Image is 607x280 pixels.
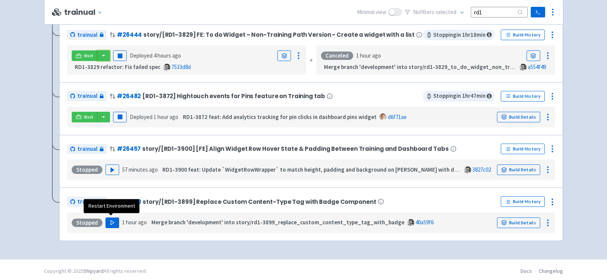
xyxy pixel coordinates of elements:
[539,267,563,274] a: Changelog
[67,91,107,101] a: trainual
[72,166,102,174] div: Stopped
[388,113,407,120] a: d6f71ae
[105,164,119,175] button: Play
[72,219,102,227] div: Stopped
[77,31,97,39] span: trainual
[67,30,107,40] a: trainual
[77,145,97,153] span: trainual
[436,8,456,16] span: selected
[72,50,97,61] a: Visit
[154,52,181,59] time: 4 hours ago
[321,52,353,60] div: Canceled
[75,63,160,70] strong: RD1-3829 refactor: Fix failed spec
[117,145,141,153] a: #26457
[84,114,94,120] span: Visit
[415,219,434,226] a: 40a59f6
[413,8,456,17] span: No filter s
[356,52,381,59] time: 1 hour ago
[113,50,127,61] button: Pause
[84,53,94,59] span: Visit
[497,217,540,228] a: Build Details
[162,166,470,173] strong: RD1-3900 feat: Update `WidgetRowWrapper` to match height, padding and background on [PERSON_NAME]...
[117,92,141,100] a: #26482
[501,196,545,207] a: Build History
[67,144,107,154] a: trainual
[67,197,107,207] a: trainual
[64,8,105,17] button: trainual
[497,112,540,122] a: Build Details
[357,8,387,17] span: Minimal view
[497,164,540,175] a: Build Details
[171,63,191,70] a: 7533d8d
[471,7,528,17] input: Search...
[501,30,545,40] a: Build History
[501,144,545,154] a: Build History
[423,30,495,40] span: Stopping in 1 hr 18 min
[142,93,325,99] span: [RD1-3872] Hightouch events for Pins feature on Training tab
[44,267,147,275] div: Copyright © 2025 All rights reserved.
[183,113,377,120] strong: RD1-3872 feat: Add analytics tracking for pin clicks in dashboard pins widget
[122,219,147,226] time: 1 hour ago
[122,166,158,173] time: 57 minutes ago
[521,267,532,274] a: Docs
[117,198,141,206] a: #26450
[105,217,119,228] button: Play
[423,91,495,102] span: Stopping in 1 hr 47 min
[142,145,448,152] span: story/[RD1-3900] [FE] Align Widget Row Hover State & Padding Between Training and Dashboard Tabs
[528,63,546,70] a: a554f49
[151,219,404,226] strong: Merge branch 'development' into story/rd1-3899_replace_custom_content_type_tag_with_badge
[472,166,491,173] a: 3827c02
[77,197,97,206] span: trainual
[143,199,376,205] span: story/[RD1-3899] Replace Custom Content-Type Tag with Badge Component
[113,112,127,122] button: Pause
[83,267,104,274] a: Shipyard
[143,31,415,38] span: story/[RD1-3829] FE: To do Widget – Non-Training Path Version - Create a widget with a list
[130,52,181,59] span: Deployed
[531,7,545,17] a: Terminal
[310,45,313,75] div: «
[77,92,97,100] span: trainual
[72,112,97,122] a: Visit
[154,113,178,120] time: 1 hour ago
[117,31,142,39] a: #26444
[130,113,178,120] span: Deployed
[501,91,545,102] a: Build History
